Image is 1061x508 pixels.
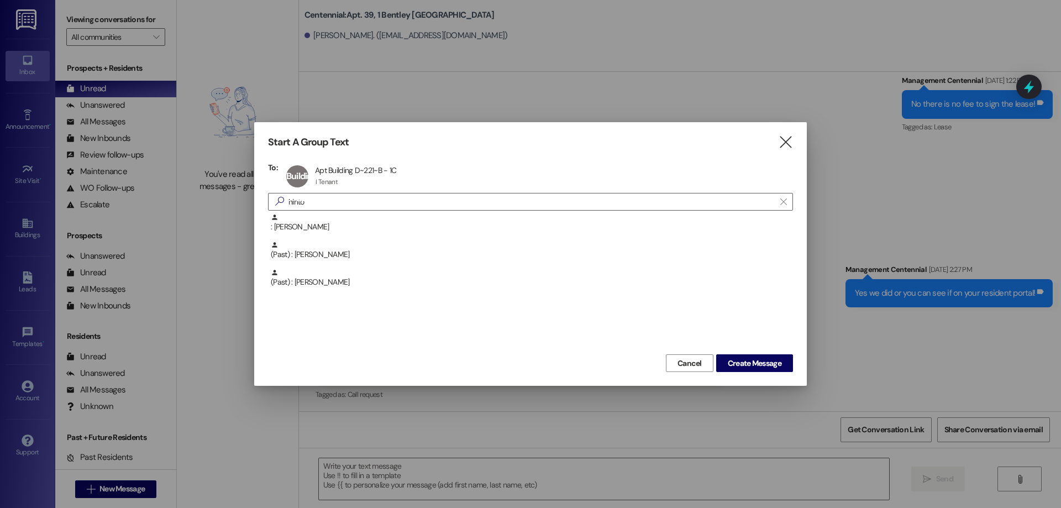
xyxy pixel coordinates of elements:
div: Apt Building D~221~B - 1C [315,165,397,175]
input: Search for any contact or apartment [288,194,775,210]
button: Cancel [666,354,713,372]
div: : [PERSON_NAME] [271,213,793,233]
div: 1 Tenant [315,177,338,186]
span: Create Message [728,358,781,369]
span: Building D~221~B [286,170,318,204]
i:  [778,137,793,148]
div: (Past) : [PERSON_NAME] [268,269,793,296]
button: Clear text [775,193,792,210]
div: (Past) : [PERSON_NAME] [268,241,793,269]
h3: Start A Group Text [268,136,349,149]
i:  [271,196,288,207]
button: Create Message [716,354,793,372]
div: (Past) : [PERSON_NAME] [271,269,793,288]
i:  [780,197,786,206]
div: : [PERSON_NAME] [268,213,793,241]
div: (Past) : [PERSON_NAME] [271,241,793,260]
h3: To: [268,163,278,172]
span: Cancel [677,358,702,369]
